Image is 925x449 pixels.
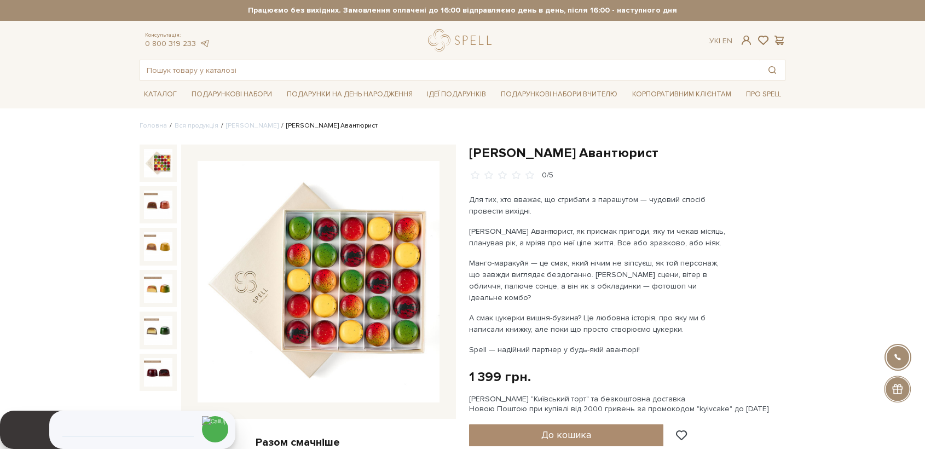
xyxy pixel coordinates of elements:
[469,257,726,303] p: Манго-маракуйя — це смак, який нічим не зіпсуєш, як той персонаж, що завжди виглядає бездоганно. ...
[144,274,172,303] img: Сет цукерок Авантюрист
[140,122,167,130] a: Головна
[144,191,172,219] img: Сет цукерок Авантюрист
[469,312,726,335] p: А смак цукерки вишня-бузина? Це любовна історія, про яку ми б написали книжку, але поки що просто...
[144,149,172,177] img: Сет цукерок Авантюрист
[423,86,490,103] a: Ідеї подарунків
[541,429,591,441] span: До кошика
[496,85,622,103] a: Подарункові набори Вчителю
[140,60,760,80] input: Пошук товару у каталозі
[469,145,785,162] h1: [PERSON_NAME] Авантюрист
[469,226,726,249] p: [PERSON_NAME] Авантюрист, як присмак пригоди, яку ти чекав місяць, планував рік, а мріяв про неї ...
[175,122,218,130] a: Вся продукція
[226,122,279,130] a: [PERSON_NAME]
[144,358,172,387] img: Сет цукерок Авантюрист
[722,36,732,45] a: En
[469,344,726,355] p: Spell — надійний партнер у будь-якій авантюрі!
[719,36,720,45] span: |
[742,86,785,103] a: Про Spell
[140,5,785,15] strong: Працюємо без вихідних. Замовлення оплачені до 16:00 відправляємо день в день, після 16:00 - насту...
[144,232,172,261] img: Сет цукерок Авантюрист
[282,86,417,103] a: Подарунки на День народження
[140,86,181,103] a: Каталог
[198,161,440,403] img: Сет цукерок Авантюрист
[187,86,276,103] a: Подарункові набори
[628,86,736,103] a: Корпоративним клієнтам
[469,194,726,217] p: Для тих, хто вважає, що стрибати з парашутом — чудовий спосіб провести вихідні.
[469,394,785,414] div: [PERSON_NAME] "Київський торт" та безкоштовна доставка Новою Поштою при купівлі від 2000 гривень ...
[542,170,553,181] div: 0/5
[144,316,172,344] img: Сет цукерок Авантюрист
[145,32,210,39] span: Консультація:
[469,369,531,385] div: 1 399 грн.
[709,36,732,46] div: Ук
[760,60,785,80] button: Пошук товару у каталозі
[279,121,378,131] li: [PERSON_NAME] Авантюрист
[428,29,496,51] a: logo
[145,39,196,48] a: 0 800 319 233
[469,424,663,446] button: До кошика
[199,39,210,48] a: telegram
